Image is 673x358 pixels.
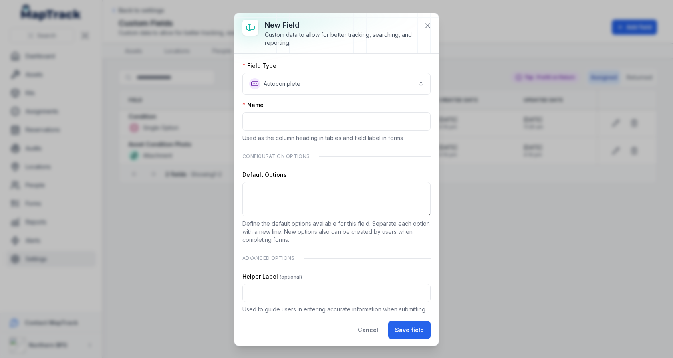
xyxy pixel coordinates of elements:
[242,250,431,266] div: Advanced Options
[242,305,431,322] p: Used to guide users in entering accurate information when submitting forms
[242,73,431,95] button: Autocomplete
[388,321,431,339] button: Save field
[242,101,264,109] label: Name
[242,171,287,179] label: Default Options
[265,31,418,47] div: Custom data to allow for better tracking, searching, and reporting.
[242,148,431,164] div: Configuration Options
[242,134,431,142] p: Used as the column heading in tables and field label in forms
[242,182,431,216] textarea: :r4f:-form-item-label
[351,321,385,339] button: Cancel
[265,20,418,31] h3: New field
[242,273,302,281] label: Helper Label
[242,62,276,70] label: Field Type
[242,220,431,244] p: Define the default options available for this field. Separate each option with a new line. New op...
[242,284,431,302] input: :r4g:-form-item-label
[242,112,431,131] input: :r4e:-form-item-label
